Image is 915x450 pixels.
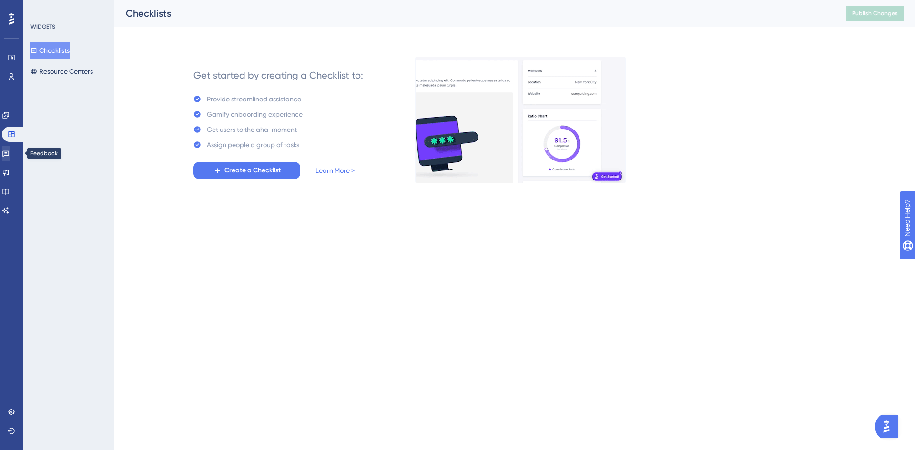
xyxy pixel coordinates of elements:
[852,10,898,17] span: Publish Changes
[207,139,299,150] div: Assign people a group of tasks
[193,162,300,179] button: Create a Checklist
[875,412,904,441] iframe: UserGuiding AI Assistant Launcher
[207,124,297,135] div: Get users to the aha-moment
[846,6,904,21] button: Publish Changes
[224,165,281,176] span: Create a Checklist
[315,165,355,176] a: Learn More >
[193,69,363,82] div: Get started by creating a Checklist to:
[30,23,55,30] div: WIDGETS
[126,7,823,20] div: Checklists
[30,63,93,80] button: Resource Centers
[207,109,303,120] div: Gamify onbaording experience
[415,57,626,183] img: e28e67207451d1beac2d0b01ddd05b56.gif
[207,93,301,105] div: Provide streamlined assistance
[30,42,70,59] button: Checklists
[22,2,60,14] span: Need Help?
